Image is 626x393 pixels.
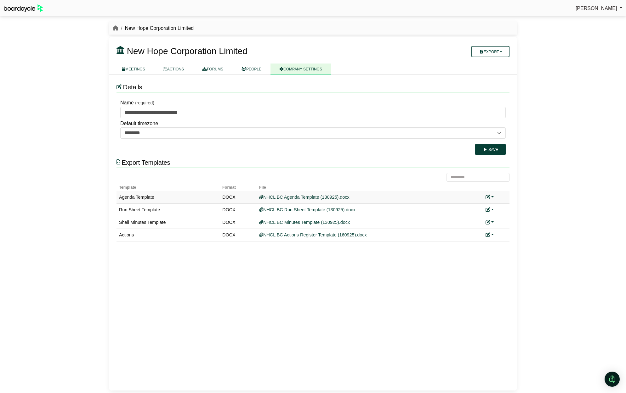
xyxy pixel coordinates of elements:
[605,372,620,387] div: Open Intercom Messenger
[118,24,194,32] li: New Hope Corporation Limited
[123,84,142,91] span: Details
[117,229,220,241] td: Actions
[270,64,331,75] a: COMPANY SETTINGS
[117,203,220,216] td: Run Sheet Template
[259,232,367,237] a: NHCL BC Actions Register Template (160925).docx
[220,216,257,229] td: DOCX
[113,24,194,32] nav: breadcrumb
[4,4,43,12] img: BoardcycleBlackGreen-aaafeed430059cb809a45853b8cf6d952af9d84e6e89e1f1685b34bfd5cb7d64.svg
[220,229,257,241] td: DOCX
[120,99,134,107] label: Name
[154,64,193,75] a: ACTIONS
[117,182,220,191] th: Template
[193,64,232,75] a: FORUMS
[232,64,270,75] a: PEOPLE
[576,6,617,11] span: [PERSON_NAME]
[117,191,220,203] td: Agenda Template
[135,100,154,105] small: (required)
[257,182,483,191] th: File
[259,220,350,225] a: NHCL BC Minutes Template (130925).docx
[220,191,257,203] td: DOCX
[576,4,622,13] a: [PERSON_NAME]
[259,207,356,212] a: NHCL BC Run Sheet Template (130925).docx
[471,46,509,57] button: Export
[220,203,257,216] td: DOCX
[120,119,158,128] label: Default timezone
[220,182,257,191] th: Format
[475,144,506,155] button: Save
[122,159,170,166] span: Export Templates
[113,64,154,75] a: MEETINGS
[259,195,350,200] a: NHCL BC Agenda Template (130925).docx
[127,46,248,56] span: New Hope Corporation Limited
[117,216,220,229] td: Shell Minutes Template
